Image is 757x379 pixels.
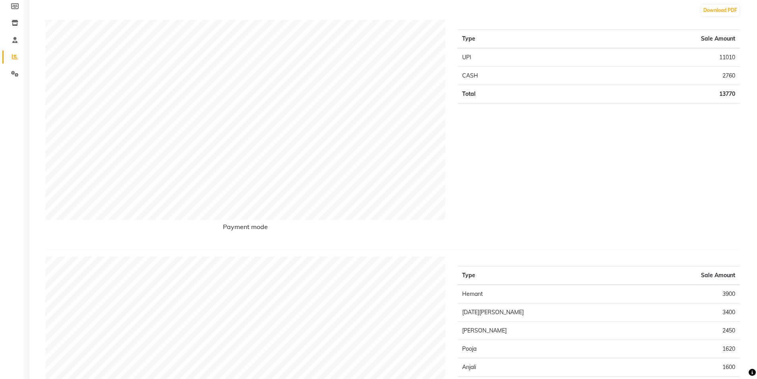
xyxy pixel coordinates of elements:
td: [PERSON_NAME] [457,322,632,340]
td: 1620 [632,340,740,358]
td: Anjali [457,358,632,377]
td: 13770 [561,85,740,103]
td: 3900 [632,285,740,303]
h6: Payment mode [45,223,445,234]
td: Total [457,85,561,103]
td: 2450 [632,322,740,340]
td: Hemant [457,285,632,303]
td: [DATE][PERSON_NAME] [457,303,632,322]
th: Sale Amount [561,30,740,49]
td: UPI [457,48,561,67]
td: 11010 [561,48,740,67]
td: CASH [457,67,561,85]
th: Sale Amount [632,266,740,285]
td: Pooja [457,340,632,358]
th: Type [457,30,561,49]
td: 1600 [632,358,740,377]
button: Download PDF [701,5,739,16]
td: 2760 [561,67,740,85]
th: Type [457,266,632,285]
td: 3400 [632,303,740,322]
